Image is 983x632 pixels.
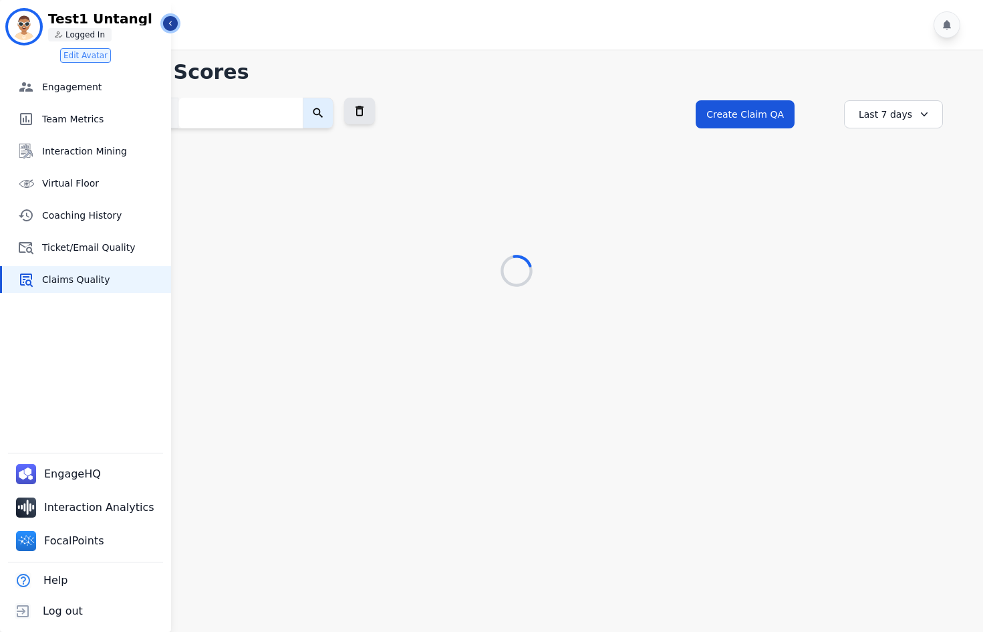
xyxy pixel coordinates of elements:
p: Logged In [65,29,105,40]
div: Last 7 days [844,100,943,128]
img: person [55,31,63,39]
span: Coaching History [42,209,166,222]
span: Team Metrics [42,112,166,126]
button: Create Claim QA [696,100,795,128]
a: FocalPoints [11,526,112,556]
span: Log out [43,603,83,619]
a: Team Metrics [2,106,171,132]
a: Claims Quality [2,266,171,293]
span: Interaction Analytics [44,500,157,516]
button: Help [8,565,70,596]
span: Virtual Floor [42,177,166,190]
a: Ticket/Email Quality [2,234,171,261]
a: Coaching History [2,202,171,229]
span: FocalPoints [44,533,107,549]
span: Ticket/Email Quality [42,241,166,254]
span: Claims Quality [42,273,166,286]
img: Bordered avatar [8,11,40,43]
span: Interaction Mining [42,144,166,158]
button: Log out [8,596,86,627]
button: Edit Avatar [60,48,111,63]
a: Engagement [2,74,171,100]
a: Virtual Floor [2,170,171,197]
a: Interaction Mining [2,138,171,165]
span: EngageHQ [44,466,104,482]
a: Interaction Analytics [11,492,162,523]
h1: Claim QA Scores [64,60,970,84]
span: Help [43,572,67,589]
a: EngageHQ [11,459,109,490]
span: Engagement [42,80,166,94]
p: Test1 Untangl [48,12,162,25]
